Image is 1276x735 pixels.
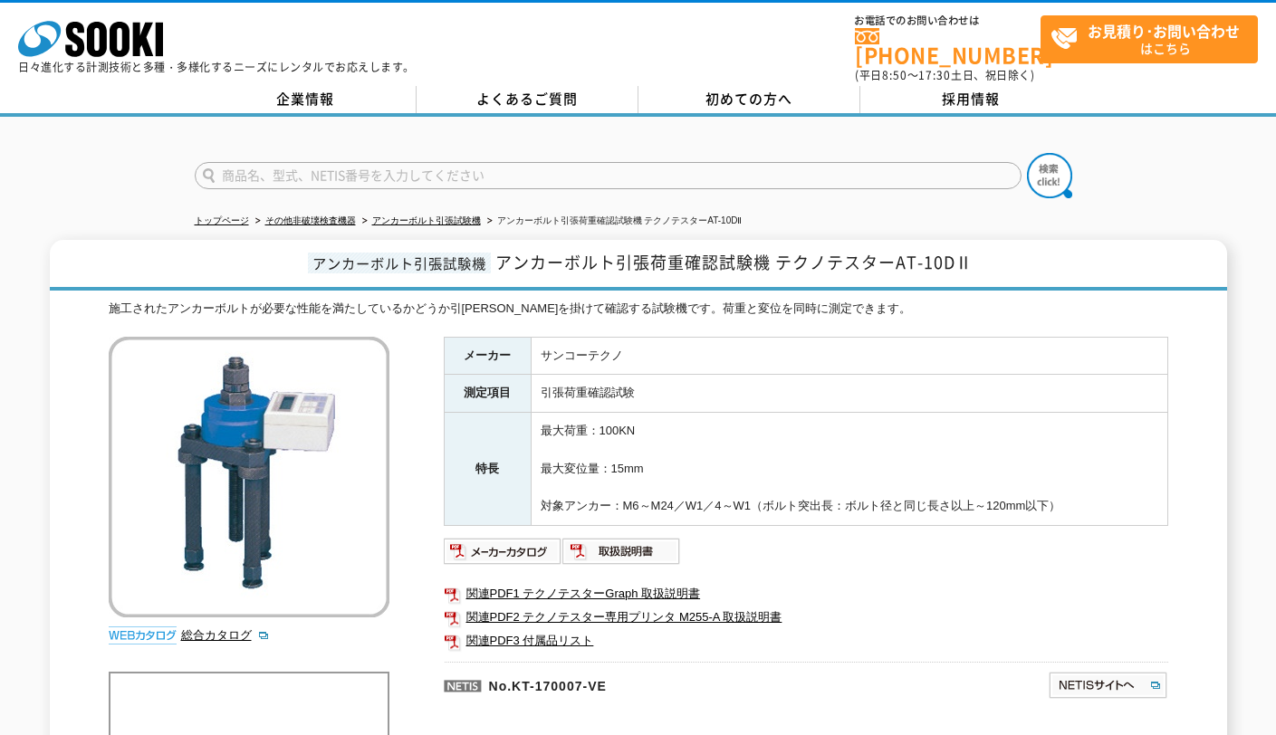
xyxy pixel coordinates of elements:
img: アンカーボルト引張荷重確認試験機 テクノテスターAT-10DⅡ [109,337,389,617]
a: 関連PDF1 テクノテスターGraph 取扱説明書 [444,582,1168,606]
a: 総合カタログ [181,628,270,642]
td: 引張荷重確認試験 [531,375,1167,413]
th: 測定項目 [444,375,531,413]
img: 取扱説明書 [562,537,681,566]
a: メーカーカタログ [444,549,562,562]
span: 17:30 [918,67,951,83]
td: サンコーテクノ [531,337,1167,375]
img: webカタログ [109,626,177,644]
th: 特長 [444,413,531,526]
a: トップページ [195,215,249,225]
td: 最大荷重：100KN 最大変位量：15mm 対象アンカー：M6～M24／W1／4～W1（ボルト突出長：ボルト径と同じ長さ以上～120mm以下） [531,413,1167,526]
img: NETISサイトへ [1048,671,1168,700]
a: よくあるご質問 [417,86,638,113]
input: 商品名、型式、NETIS番号を入力してください [195,162,1022,189]
a: アンカーボルト引張試験機 [372,215,481,225]
a: 取扱説明書 [562,549,681,562]
strong: お見積り･お問い合わせ [1088,20,1240,42]
span: 8:50 [882,67,907,83]
img: btn_search.png [1027,153,1072,198]
a: 関連PDF3 付属品リスト [444,629,1168,653]
a: その他非破壊検査機器 [265,215,356,225]
a: 初めての方へ [638,86,860,113]
th: メーカー [444,337,531,375]
span: アンカーボルト引張試験機 [308,253,491,273]
a: 採用情報 [860,86,1082,113]
li: アンカーボルト引張荷重確認試験機 テクノテスターAT-10DⅡ [484,212,743,231]
a: 企業情報 [195,86,417,113]
span: お電話でのお問い合わせは [855,15,1041,26]
span: (平日 ～ 土日、祝日除く) [855,67,1034,83]
p: 日々進化する計測技術と多種・多様化するニーズにレンタルでお応えします。 [18,62,415,72]
img: メーカーカタログ [444,537,562,566]
a: [PHONE_NUMBER] [855,28,1041,65]
a: 関連PDF2 テクノテスター専用プリンタ M255-A 取扱説明書 [444,606,1168,629]
span: アンカーボルト引張荷重確認試験機 テクノテスターAT-10DⅡ [495,250,973,274]
span: 初めての方へ [705,89,792,109]
div: 施工されたアンカーボルトが必要な性能を満たしているかどうか引[PERSON_NAME]を掛けて確認する試験機です。荷重と変位を同時に測定できます。 [109,300,1168,319]
a: お見積り･お問い合わせはこちら [1041,15,1258,63]
span: はこちら [1051,16,1257,62]
p: No.KT-170007-VE [444,662,873,705]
